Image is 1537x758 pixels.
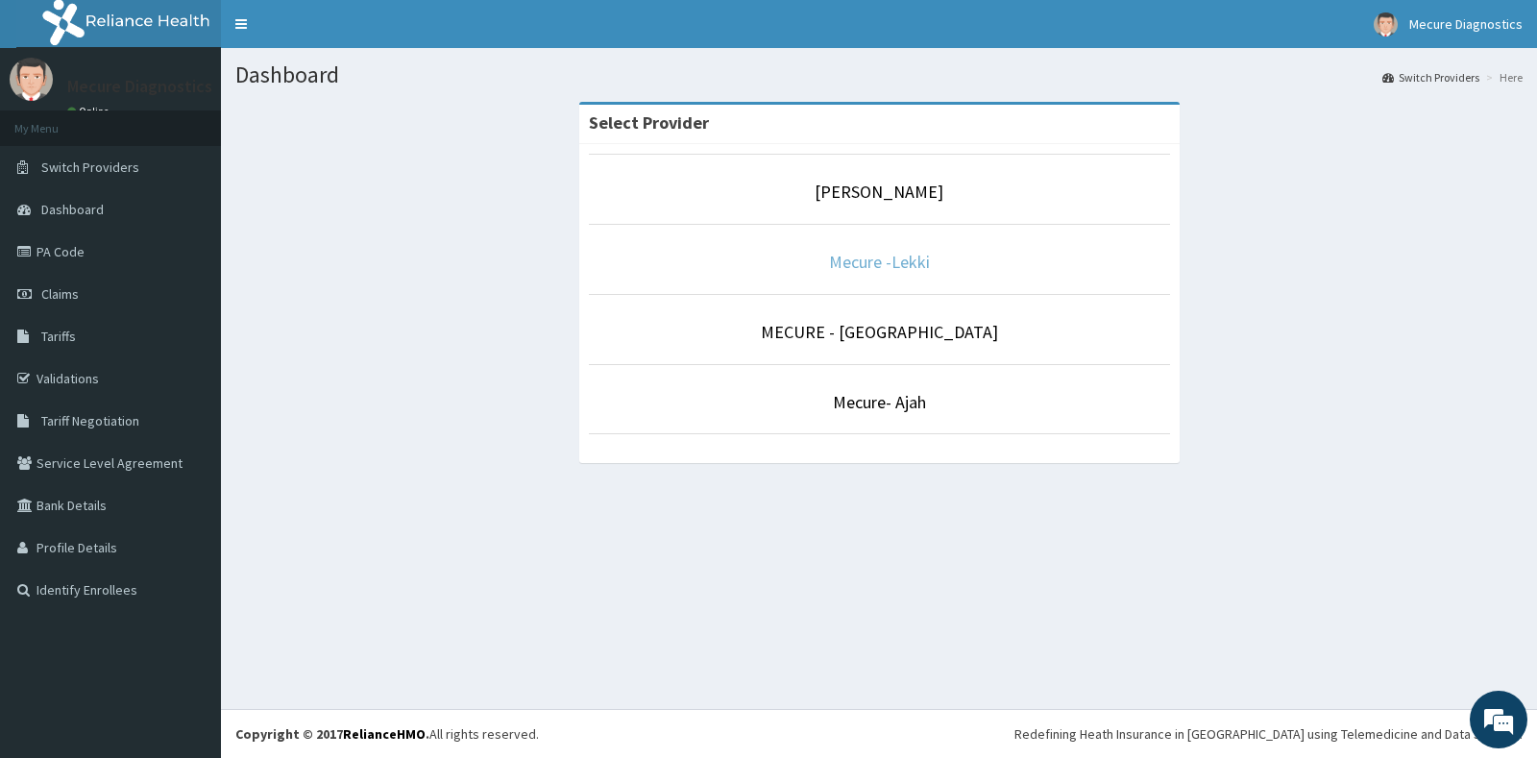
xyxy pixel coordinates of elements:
[1014,724,1523,744] div: Redefining Heath Insurance in [GEOGRAPHIC_DATA] using Telemedicine and Data Science!
[829,251,930,273] a: Mecure -Lekki
[67,78,212,95] p: Mecure Diagnostics
[1409,15,1523,33] span: Mecure Diagnostics
[41,201,104,218] span: Dashboard
[761,321,998,343] a: MECURE - [GEOGRAPHIC_DATA]
[343,725,426,743] a: RelianceHMO
[41,412,139,429] span: Tariff Negotiation
[41,285,79,303] span: Claims
[221,709,1537,758] footer: All rights reserved.
[1481,69,1523,86] li: Here
[815,181,943,203] a: [PERSON_NAME]
[10,58,53,101] img: User Image
[41,159,139,176] span: Switch Providers
[235,725,429,743] strong: Copyright © 2017 .
[67,105,113,118] a: Online
[235,62,1523,87] h1: Dashboard
[589,111,709,134] strong: Select Provider
[1374,12,1398,37] img: User Image
[1382,69,1479,86] a: Switch Providers
[833,391,926,413] a: Mecure- Ajah
[41,328,76,345] span: Tariffs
